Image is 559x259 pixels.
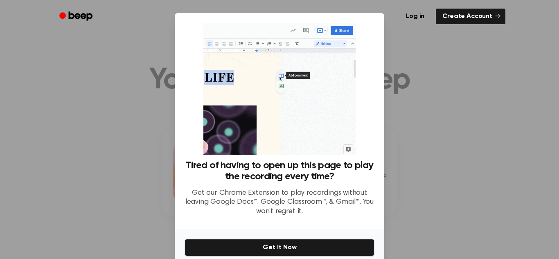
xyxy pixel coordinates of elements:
h3: Tired of having to open up this page to play the recording every time? [185,160,374,182]
p: Get our Chrome Extension to play recordings without leaving Google Docs™, Google Classroom™, & Gm... [185,189,374,216]
a: Beep [54,9,100,25]
a: Create Account [436,9,505,24]
img: Beep extension in action [203,23,355,155]
button: Get It Now [185,239,374,256]
a: Log in [399,9,431,24]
